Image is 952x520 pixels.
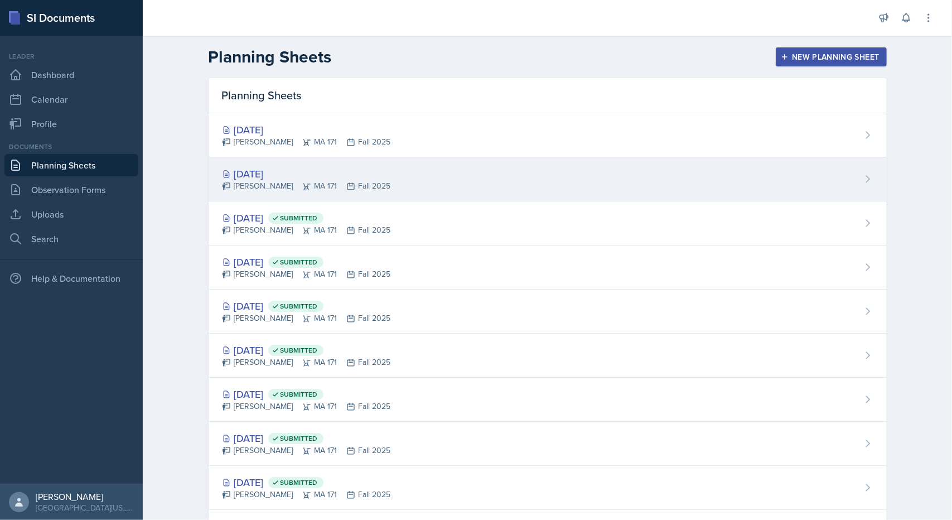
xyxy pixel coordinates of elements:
div: [PERSON_NAME] MA 171 Fall 2025 [222,180,391,192]
div: [PERSON_NAME] MA 171 Fall 2025 [222,357,391,368]
div: New Planning Sheet [783,52,879,61]
div: Help & Documentation [4,267,138,290]
div: [PERSON_NAME] MA 171 Fall 2025 [222,312,391,324]
div: [GEOGRAPHIC_DATA][US_STATE] in [GEOGRAPHIC_DATA] [36,502,134,513]
span: Submitted [281,434,318,443]
div: [DATE] [222,298,391,314]
div: [DATE] [222,343,391,358]
div: [PERSON_NAME] MA 171 Fall 2025 [222,136,391,148]
div: [DATE] [222,254,391,269]
div: [DATE] [222,475,391,490]
div: [PERSON_NAME] MA 171 Fall 2025 [222,401,391,412]
div: [PERSON_NAME] MA 171 Fall 2025 [222,268,391,280]
a: [DATE] Submitted [PERSON_NAME]MA 171Fall 2025 [209,378,887,422]
span: Submitted [281,214,318,223]
div: [PERSON_NAME] MA 171 Fall 2025 [222,224,391,236]
button: New Planning Sheet [776,47,886,66]
div: [DATE] [222,387,391,402]
a: [DATE] Submitted [PERSON_NAME]MA 171Fall 2025 [209,245,887,290]
div: [DATE] [222,166,391,181]
div: [PERSON_NAME] MA 171 Fall 2025 [222,445,391,456]
a: [DATE] Submitted [PERSON_NAME]MA 171Fall 2025 [209,422,887,466]
span: Submitted [281,346,318,355]
div: Documents [4,142,138,152]
span: Submitted [281,302,318,311]
a: [DATE] Submitted [PERSON_NAME]MA 171Fall 2025 [209,466,887,510]
span: Submitted [281,478,318,487]
div: [PERSON_NAME] MA 171 Fall 2025 [222,489,391,500]
a: Calendar [4,88,138,110]
div: [DATE] [222,210,391,225]
a: Planning Sheets [4,154,138,176]
span: Submitted [281,258,318,267]
a: [DATE] [PERSON_NAME]MA 171Fall 2025 [209,113,887,157]
a: Profile [4,113,138,135]
a: [DATE] Submitted [PERSON_NAME]MA 171Fall 2025 [209,201,887,245]
div: [PERSON_NAME] [36,491,134,502]
a: Uploads [4,203,138,225]
div: Leader [4,51,138,61]
div: [DATE] [222,431,391,446]
a: Observation Forms [4,179,138,201]
a: Search [4,228,138,250]
a: [DATE] Submitted [PERSON_NAME]MA 171Fall 2025 [209,290,887,334]
a: [DATE] Submitted [PERSON_NAME]MA 171Fall 2025 [209,334,887,378]
div: [DATE] [222,122,391,137]
a: Dashboard [4,64,138,86]
div: Planning Sheets [209,78,887,113]
span: Submitted [281,390,318,399]
h2: Planning Sheets [209,47,332,67]
a: [DATE] [PERSON_NAME]MA 171Fall 2025 [209,157,887,201]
